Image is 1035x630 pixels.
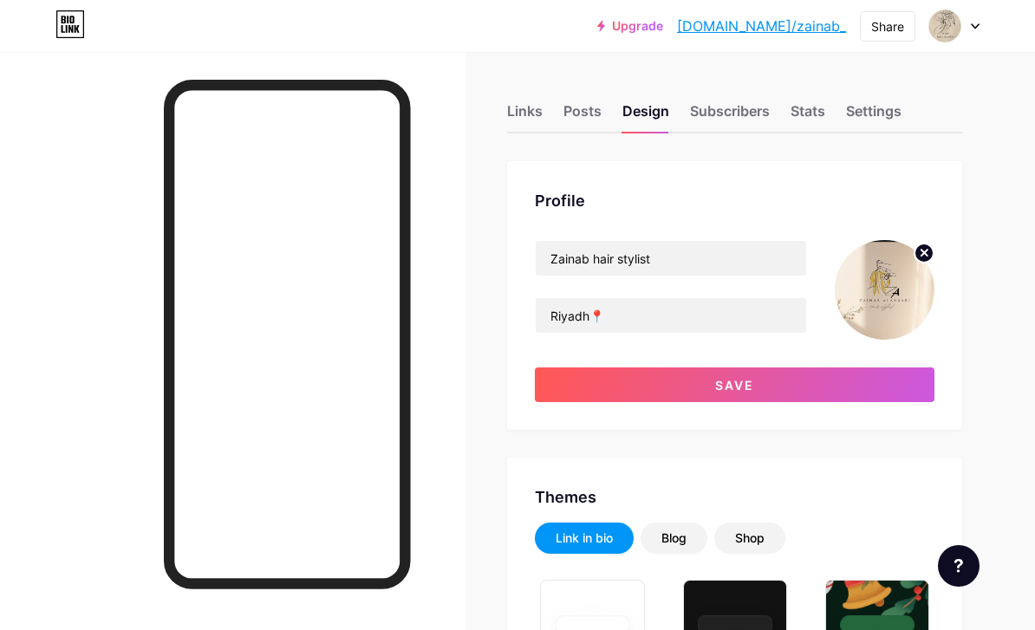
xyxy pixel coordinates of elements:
div: Links [507,101,543,132]
img: anof [928,10,961,42]
div: Stats [791,101,825,132]
div: Shop [735,529,765,547]
div: Share [871,17,904,36]
div: Themes [535,485,934,509]
span: Save [715,378,754,393]
div: Subscribers [690,101,770,132]
div: Posts [563,101,602,132]
a: Upgrade [597,19,663,33]
input: Bio [536,298,806,333]
div: Link in bio [556,529,613,547]
a: [DOMAIN_NAME]/zainab_ [677,16,846,36]
button: Save [535,367,934,402]
div: Profile [535,189,934,212]
input: Name [536,241,806,276]
div: Blog [661,529,687,547]
div: Design [622,101,669,132]
img: anof [835,240,934,340]
div: Settings [846,101,902,132]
